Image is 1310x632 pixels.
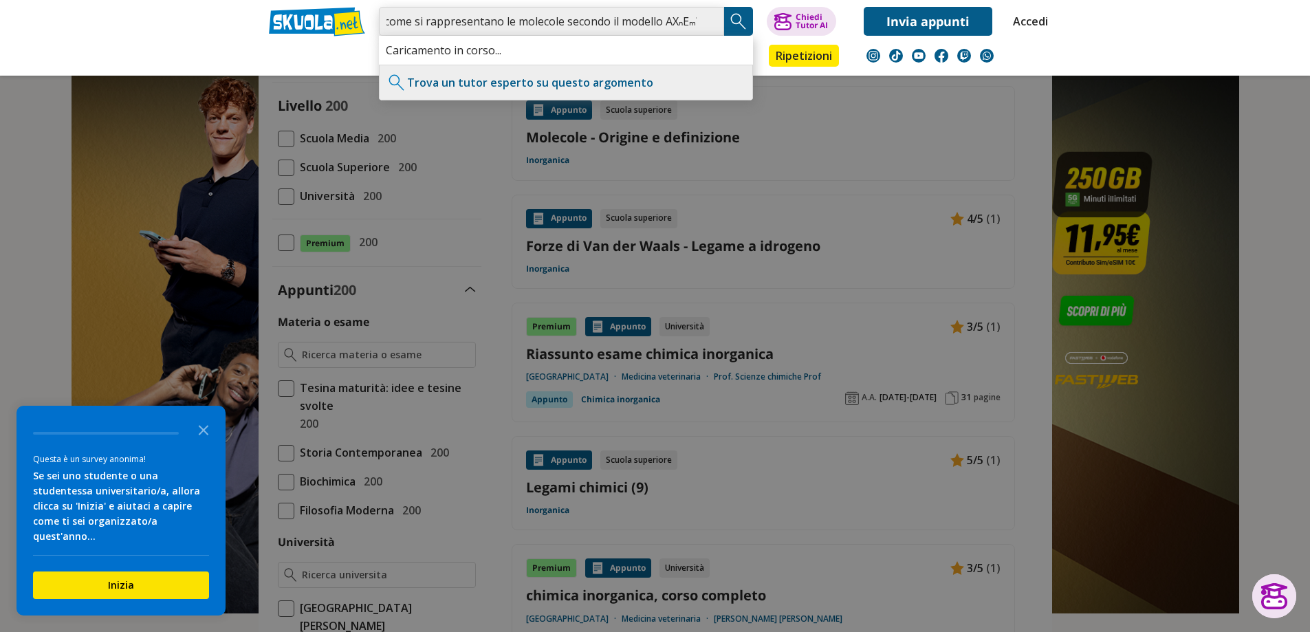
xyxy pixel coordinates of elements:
div: Questa è un survey anonima! [33,453,209,466]
img: tiktok [889,49,903,63]
button: Close the survey [190,415,217,443]
img: WhatsApp [980,49,994,63]
a: Invia appunti [864,7,992,36]
button: Inizia [33,571,209,599]
div: Survey [17,406,226,615]
a: Ripetizioni [769,45,839,67]
button: Search Button [724,7,753,36]
button: ChiediTutor AI [767,7,836,36]
img: Trova un tutor esperto [386,72,407,93]
div: Chiedi Tutor AI [796,13,828,30]
img: facebook [935,49,948,63]
div: Se sei uno studente o una studentessa universitario/a, allora clicca su 'Inizia' e aiutaci a capi... [33,468,209,544]
a: Appunti [375,45,437,69]
a: Accedi [1013,7,1042,36]
img: twitch [957,49,971,63]
div: Caricamento in corso... [379,36,753,65]
img: instagram [866,49,880,63]
input: Cerca appunti, riassunti o versioni [379,7,724,36]
a: Trova un tutor esperto su questo argomento [407,75,653,90]
img: Cerca appunti, riassunti o versioni [728,11,749,32]
img: youtube [912,49,926,63]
